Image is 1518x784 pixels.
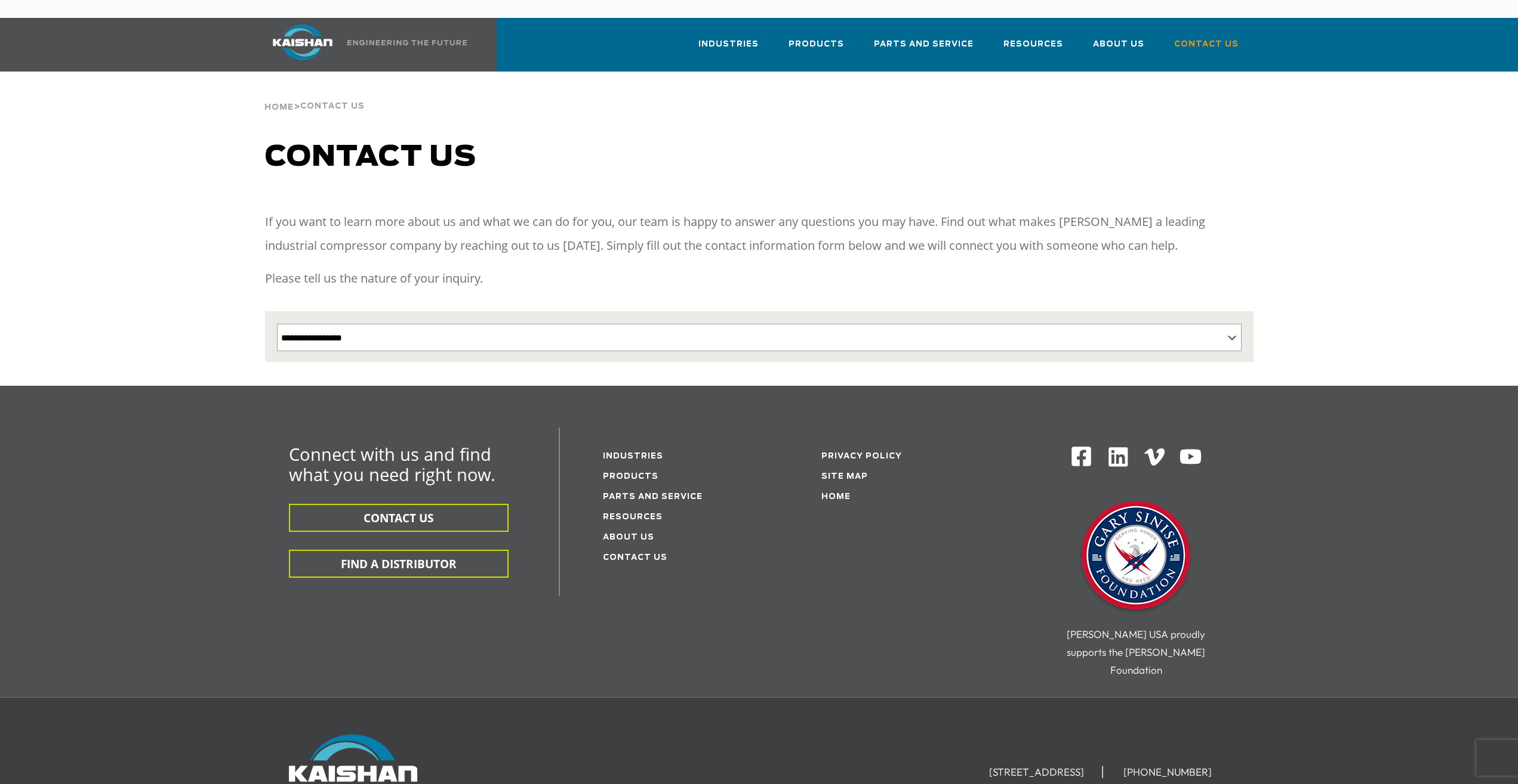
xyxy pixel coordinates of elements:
img: Facebook [1070,445,1092,467]
span: [PERSON_NAME] USA proudly supports the [PERSON_NAME] Foundation [1067,628,1205,676]
span: Products [789,38,844,51]
div: > [264,72,365,117]
a: Products [789,29,844,69]
a: About Us [603,534,654,541]
span: Contact Us [1174,38,1239,51]
span: Contact Us [300,103,365,110]
a: Kaishan USA [258,18,469,72]
button: FIND A DISTRIBUTOR [289,550,509,578]
a: Site Map [821,473,868,481]
a: Resources [1003,29,1063,69]
button: CONTACT US [289,504,509,532]
img: Engineering the future [347,40,467,45]
a: Privacy Policy [821,453,902,460]
span: Contact us [265,143,476,172]
p: If you want to learn more about us and what we can do for you, our team is happy to answer any qu... [265,210,1254,258]
p: Please tell us the nature of your inquiry. [265,267,1254,290]
span: About Us [1093,38,1144,51]
span: Parts and Service [874,38,974,51]
a: Industries [698,29,759,69]
a: Parts and Service [874,29,974,69]
a: Resources [603,513,663,521]
a: Home [264,101,294,112]
li: [STREET_ADDRESS] [971,766,1103,778]
img: Youtube [1179,445,1202,469]
a: Parts and service [603,493,703,501]
img: Vimeo [1144,448,1165,466]
a: Industries [603,453,663,460]
li: [PHONE_NUMBER] [1106,766,1230,778]
span: Home [264,104,294,111]
span: Resources [1003,38,1063,51]
span: Industries [698,38,759,51]
a: Contact Us [1174,29,1239,69]
a: Products [603,473,658,481]
a: About Us [1093,29,1144,69]
img: kaishan logo [258,24,347,60]
span: Connect with us and find what you need right now. [289,442,495,486]
a: Home [821,493,851,501]
img: Gary Sinise Foundation [1076,497,1196,616]
a: Contact Us [603,554,667,562]
img: Linkedin [1107,445,1130,469]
